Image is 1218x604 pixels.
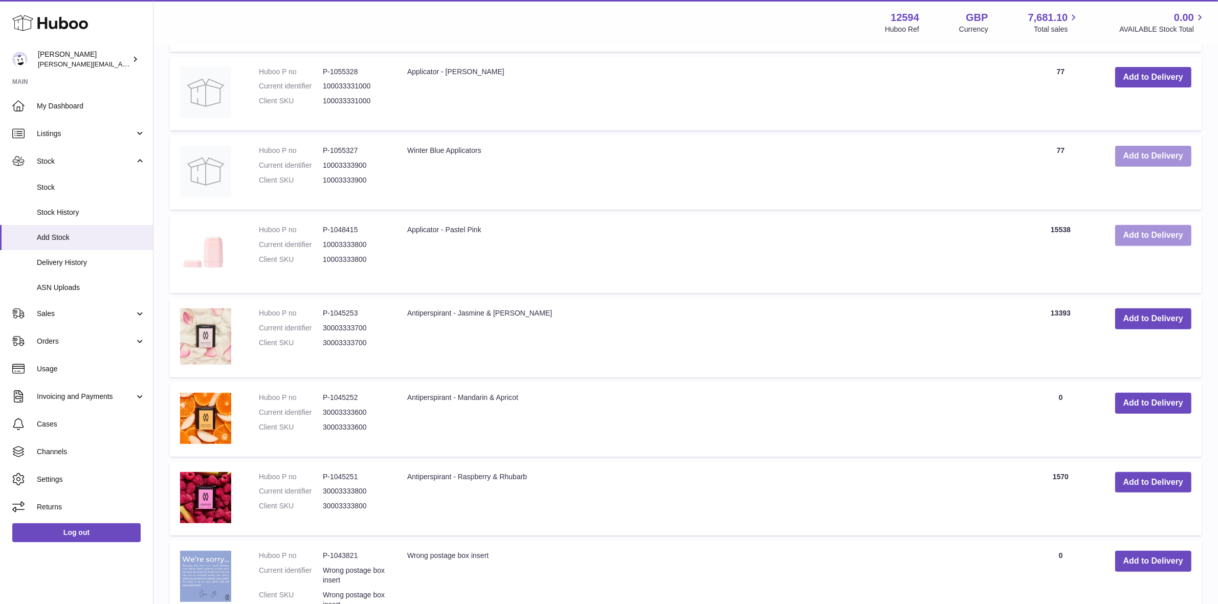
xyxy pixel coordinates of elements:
dt: Client SKU [259,501,323,511]
span: Cases [37,419,145,429]
td: Applicator - [PERSON_NAME] [397,57,1016,131]
dt: Client SKU [259,175,323,185]
span: Add Stock [37,233,145,242]
dt: Huboo P no [259,472,323,482]
td: 1570 [1016,462,1104,536]
td: Winter Blue Applicators [397,136,1016,210]
td: 0 [1016,383,1104,457]
dd: P-1043821 [323,551,387,561]
span: ASN Uploads [37,283,145,293]
div: Currency [959,25,988,34]
img: Antiperspirant - Raspberry & Rhubarb [180,472,231,523]
dt: Current identifier [259,566,323,585]
div: [PERSON_NAME] [38,50,130,69]
dt: Huboo P no [259,67,323,77]
dd: 100033331000 [323,96,387,106]
span: Stock History [37,208,145,217]
td: 13393 [1016,298,1104,377]
div: Huboo Ref [885,25,919,34]
td: Antiperspirant - Mandarin & Apricot [397,383,1016,457]
dd: 30003333700 [323,323,387,333]
span: Total sales [1034,25,1079,34]
dd: 30003333800 [323,486,387,496]
dt: Current identifier [259,81,323,91]
button: Add to Delivery [1115,225,1191,246]
dd: 30003333600 [323,422,387,432]
span: AVAILABLE Stock Total [1119,25,1206,34]
span: Delivery History [37,258,145,267]
span: Channels [37,447,145,457]
dd: 10003333900 [323,175,387,185]
td: 77 [1016,57,1104,131]
button: Add to Delivery [1115,472,1191,493]
button: Add to Delivery [1115,393,1191,414]
dt: Current identifier [259,408,323,417]
dd: 30003333600 [323,408,387,417]
dt: Client SKU [259,422,323,432]
a: Log out [12,523,141,542]
dd: P-1045253 [323,308,387,318]
img: Winter Blue Applicators [180,146,231,197]
dt: Huboo P no [259,551,323,561]
dd: 100033331000 [323,81,387,91]
strong: GBP [966,11,988,25]
dd: 30003333700 [323,338,387,348]
strong: 12594 [891,11,919,25]
img: Applicator - Tiffany Blue [180,67,231,118]
dt: Huboo P no [259,146,323,155]
a: 0.00 AVAILABLE Stock Total [1119,11,1206,34]
dd: 30003333800 [323,501,387,511]
dt: Current identifier [259,161,323,170]
td: Applicator - Pastel Pink [397,215,1016,293]
dt: Huboo P no [259,308,323,318]
dt: Client SKU [259,255,323,264]
td: 77 [1016,136,1104,210]
dt: Current identifier [259,486,323,496]
td: Antiperspirant - Jasmine & [PERSON_NAME] [397,298,1016,377]
dd: P-1048415 [323,225,387,235]
dd: 10003333800 [323,240,387,250]
a: 7,681.10 Total sales [1028,11,1080,34]
dt: Current identifier [259,240,323,250]
dt: Client SKU [259,338,323,348]
dd: 10003333800 [323,255,387,264]
button: Add to Delivery [1115,146,1191,167]
dd: P-1055327 [323,146,387,155]
span: 0.00 [1174,11,1194,25]
span: Settings [37,475,145,484]
dd: 10003333900 [323,161,387,170]
dt: Huboo P no [259,393,323,402]
dd: P-1055328 [323,67,387,77]
img: Wrong postage box insert [180,551,231,602]
dt: Current identifier [259,323,323,333]
span: Sales [37,309,135,319]
img: owen@wearemakewaves.com [12,52,28,67]
dd: P-1045251 [323,472,387,482]
span: Invoicing and Payments [37,392,135,401]
span: Stock [37,183,145,192]
img: Applicator - Pastel Pink [180,225,231,280]
span: Stock [37,156,135,166]
td: Antiperspirant - Raspberry & Rhubarb [397,462,1016,536]
span: My Dashboard [37,101,145,111]
button: Add to Delivery [1115,551,1191,572]
span: Orders [37,337,135,346]
img: Antiperspirant - Jasmine & Rose [180,308,231,365]
span: [PERSON_NAME][EMAIL_ADDRESS][DOMAIN_NAME] [38,60,205,68]
dt: Client SKU [259,96,323,106]
td: 15538 [1016,215,1104,293]
button: Add to Delivery [1115,308,1191,329]
dd: P-1045252 [323,393,387,402]
span: 7,681.10 [1028,11,1068,25]
dd: Wrong postage box insert [323,566,387,585]
span: Usage [37,364,145,374]
span: Returns [37,502,145,512]
img: Antiperspirant - Mandarin & Apricot [180,393,231,444]
span: Listings [37,129,135,139]
dt: Huboo P no [259,225,323,235]
button: Add to Delivery [1115,67,1191,88]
